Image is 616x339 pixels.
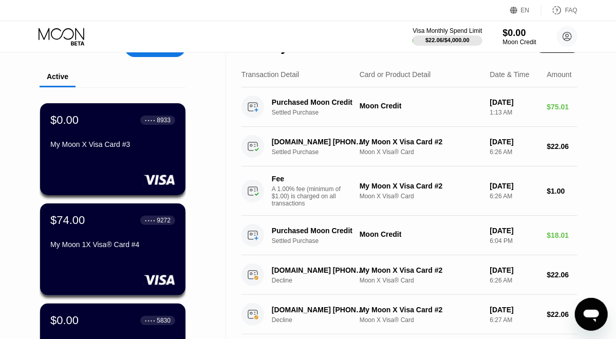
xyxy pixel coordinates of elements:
div: My Moon X Visa Card #3 [50,140,175,148]
div: $18.01 [547,231,577,239]
div: My Moon X Visa Card #2 [360,138,482,146]
div: Settled Purchase [272,148,370,156]
div: [DOMAIN_NAME] [PHONE_NUMBER] USDeclineMy Moon X Visa Card #2Moon X Visa® Card[DATE]6:26 AM$22.06 [241,255,577,295]
div: Settled Purchase [272,109,370,116]
div: $22.06 [547,310,577,318]
div: Active [47,72,68,81]
div: ● ● ● ● [145,119,155,122]
div: Moon X Visa® Card [360,316,482,324]
div: My Moon X Visa Card #2 [360,182,482,190]
div: $22.06 [547,142,577,150]
div: [DOMAIN_NAME] [PHONE_NUMBER] US [272,138,364,146]
div: Purchased Moon Credit [272,98,364,106]
div: 6:26 AM [490,148,539,156]
div: Moon X Visa® Card [360,193,482,200]
div: [DATE] [490,138,539,146]
div: Visa Monthly Spend Limit$22.06/$4,000.00 [413,27,482,46]
div: ● ● ● ● [145,319,155,322]
div: 8933 [157,117,171,124]
div: 9272 [157,217,171,224]
div: 5830 [157,317,171,324]
div: FAQ [565,7,577,14]
div: Decline [272,316,370,324]
div: FeeA 1.00% fee (minimum of $1.00) is charged on all transactionsMy Moon X Visa Card #2Moon X Visa... [241,166,577,216]
div: $0.00 [50,314,79,327]
div: $0.00● ● ● ●8933My Moon X Visa Card #3 [40,103,185,195]
iframe: Button to launch messaging window [575,298,608,331]
div: Moon Credit [360,230,482,238]
div: [DATE] [490,227,539,235]
div: Card or Product Detail [360,70,431,79]
div: [DATE] [490,182,539,190]
div: 1:13 AM [490,109,539,116]
div: [DOMAIN_NAME] [PHONE_NUMBER] US [272,266,364,274]
div: Moon Credit [503,39,536,46]
div: Transaction Detail [241,70,299,79]
div: $75.01 [547,103,577,111]
div: Date & Time [490,70,530,79]
div: Settled Purchase [272,237,370,244]
div: My Moon X Visa Card #2 [360,306,482,314]
div: [DATE] [490,98,539,106]
div: [DATE] [490,306,539,314]
div: Decline [272,277,370,284]
div: Moon X Visa® Card [360,277,482,284]
div: $74.00● ● ● ●9272My Moon 1X Visa® Card #4 [40,203,185,295]
div: $22.06 / $4,000.00 [425,37,470,43]
div: Purchased Moon CreditSettled PurchaseMoon Credit[DATE]6:04 PM$18.01 [241,216,577,255]
div: ● ● ● ● [145,219,155,222]
div: 6:26 AM [490,193,539,200]
div: FAQ [542,5,577,15]
div: $0.00 [503,28,536,39]
div: My Moon X Visa Card #2 [360,266,482,274]
div: Amount [547,70,572,79]
div: Purchased Moon CreditSettled PurchaseMoon Credit[DATE]1:13 AM$75.01 [241,87,577,127]
div: $0.00 [50,114,79,127]
div: [DOMAIN_NAME] [PHONE_NUMBER] USSettled PurchaseMy Moon X Visa Card #2Moon X Visa® Card[DATE]6:26 ... [241,127,577,166]
div: $0.00Moon Credit [503,28,536,46]
div: [DOMAIN_NAME] [PHONE_NUMBER] US [272,306,364,314]
div: $1.00 [547,187,577,195]
div: $22.06 [547,271,577,279]
div: EN [521,7,530,14]
div: My Moon 1X Visa® Card #4 [50,240,175,249]
div: Moon X Visa® Card [360,148,482,156]
div: Visa Monthly Spend Limit [413,27,482,34]
div: 6:27 AM [490,316,539,324]
div: Moon Credit [360,102,482,110]
div: Fee [272,175,344,183]
div: [DATE] [490,266,539,274]
div: EN [510,5,542,15]
div: $74.00 [50,214,85,227]
div: 6:04 PM [490,237,539,244]
div: [DOMAIN_NAME] [PHONE_NUMBER] USDeclineMy Moon X Visa Card #2Moon X Visa® Card[DATE]6:27 AM$22.06 [241,295,577,334]
div: A 1.00% fee (minimum of $1.00) is charged on all transactions [272,185,349,207]
div: 6:26 AM [490,277,539,284]
div: Purchased Moon Credit [272,227,364,235]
